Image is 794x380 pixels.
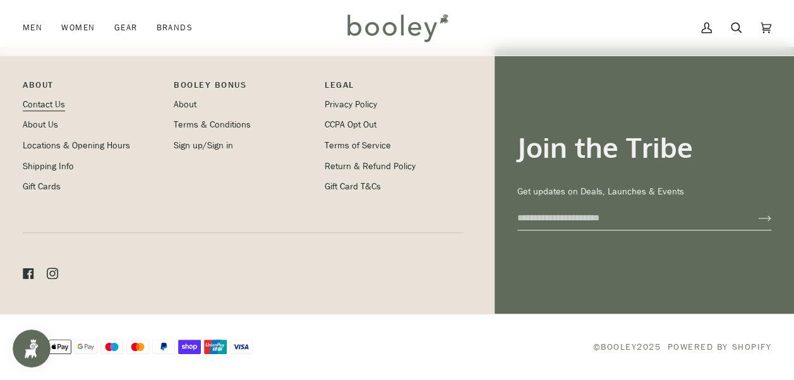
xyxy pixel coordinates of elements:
[114,21,138,34] span: Gear
[174,98,196,110] a: About
[23,98,65,110] a: Contact Us
[23,160,74,172] a: Shipping Info
[174,140,233,151] a: Sign up/Sign in
[325,119,376,131] a: CCPA Opt Out
[156,21,193,34] span: Brands
[23,21,42,34] span: Men
[23,140,130,151] a: Locations & Opening Hours
[325,78,463,98] p: Pipeline_Footer Sub
[174,119,251,131] a: Terms & Conditions
[23,119,58,131] a: About Us
[517,185,771,199] p: Get updates on Deals, Launches & Events
[23,181,61,193] a: Gift Cards
[342,9,452,46] img: Booley
[325,160,416,172] a: Return & Refund Policy
[325,140,391,151] a: Terms of Service
[174,78,312,98] p: Booley Bonus
[13,330,51,367] iframe: Button to open loyalty program pop-up
[23,78,161,98] p: Pipeline_Footer Main
[517,130,771,165] h3: Join the Tribe
[601,341,637,353] a: Booley
[517,206,738,230] input: your-email@example.com
[738,208,771,228] button: Join
[325,181,381,193] a: Gift Card T&Cs
[592,340,661,353] span: © 2025
[61,21,95,34] span: Women
[325,98,377,110] a: Privacy Policy
[667,341,771,353] a: Powered by Shopify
